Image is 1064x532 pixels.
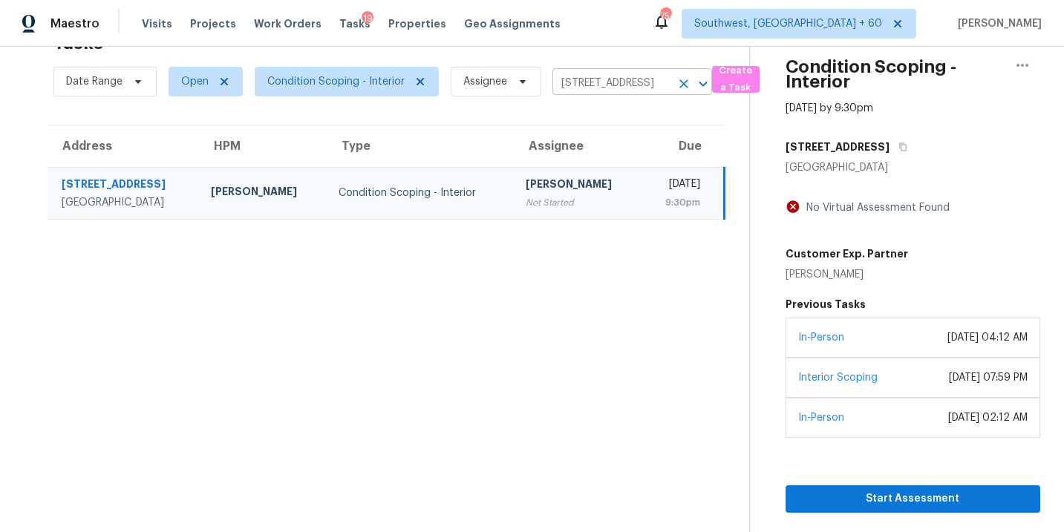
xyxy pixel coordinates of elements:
[719,62,752,96] span: Create a Task
[694,16,882,31] span: Southwest, [GEOGRAPHIC_DATA] + 60
[712,66,760,93] button: Create a Task
[786,246,908,261] h5: Customer Exp. Partner
[949,370,1028,385] div: [DATE] 07:59 PM
[181,74,209,89] span: Open
[693,73,714,94] button: Open
[66,74,123,89] span: Date Range
[388,16,446,31] span: Properties
[254,16,322,31] span: Work Orders
[327,125,514,167] th: Type
[362,11,373,26] div: 19
[800,200,950,215] div: No Virtual Assessment Found
[660,9,670,24] div: 754
[62,177,187,195] div: [STREET_ADDRESS]
[653,195,700,210] div: 9:30pm
[526,195,630,210] div: Not Started
[798,413,844,423] a: In-Person
[526,177,630,195] div: [PERSON_NAME]
[552,72,670,95] input: Search by address
[786,485,1040,513] button: Start Assessment
[952,16,1042,31] span: [PERSON_NAME]
[797,490,1028,508] span: Start Assessment
[267,74,405,89] span: Condition Scoping - Interior
[786,267,908,282] div: [PERSON_NAME]
[798,372,878,383] a: Interior Scoping
[463,74,507,89] span: Assignee
[673,73,694,94] button: Clear
[211,184,315,203] div: [PERSON_NAME]
[514,125,642,167] th: Assignee
[786,139,890,154] h5: [STREET_ADDRESS]
[53,36,103,50] h2: Tasks
[142,16,172,31] span: Visits
[890,134,910,160] button: Copy Address
[653,177,700,195] div: [DATE]
[48,125,199,167] th: Address
[642,125,724,167] th: Due
[947,330,1028,345] div: [DATE] 04:12 AM
[786,297,1040,312] h5: Previous Tasks
[786,101,873,116] div: [DATE] by 9:30pm
[798,332,844,343] a: In-Person
[786,199,800,214] img: Artifact Not Present Icon
[786,160,1040,175] div: [GEOGRAPHIC_DATA]
[786,59,1005,89] h2: Condition Scoping - Interior
[464,16,561,31] span: Geo Assignments
[948,410,1028,425] div: [DATE] 02:12 AM
[190,16,236,31] span: Projects
[199,125,327,167] th: HPM
[339,19,371,29] span: Tasks
[62,195,187,210] div: [GEOGRAPHIC_DATA]
[339,185,502,200] div: Condition Scoping - Interior
[50,16,99,31] span: Maestro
